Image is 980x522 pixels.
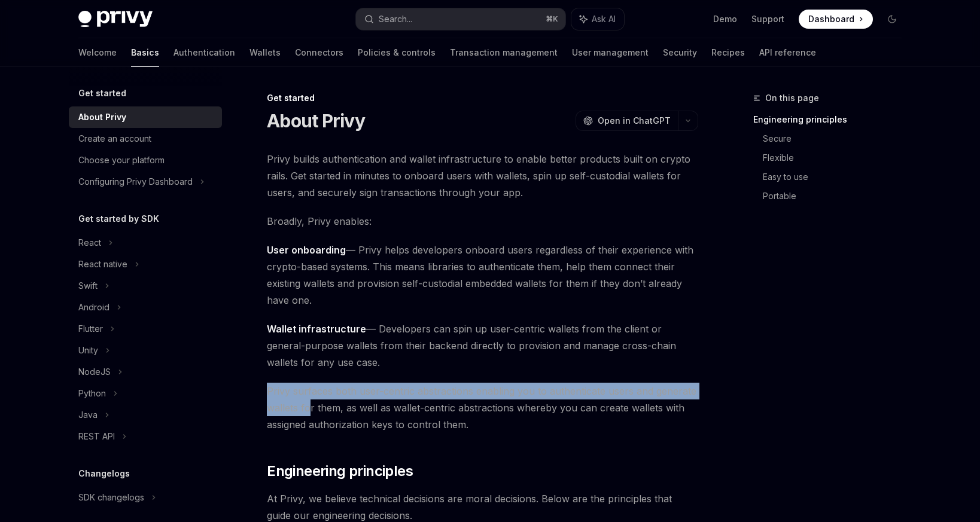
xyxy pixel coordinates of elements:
a: Authentication [174,38,235,67]
a: Transaction management [450,38,558,67]
a: Easy to use [763,167,911,187]
div: Get started [267,92,698,104]
div: Create an account [78,132,151,146]
div: Choose your platform [78,153,165,167]
div: REST API [78,429,115,444]
a: Security [663,38,697,67]
a: Basics [131,38,159,67]
span: — Developers can spin up user-centric wallets from the client or general-purpose wallets from the... [267,320,698,371]
div: About Privy [78,110,126,124]
a: Support [751,13,784,25]
div: React [78,236,101,250]
a: Demo [713,13,737,25]
span: — Privy helps developers onboard users regardless of their experience with crypto-based systems. ... [267,242,698,309]
a: Choose your platform [69,149,222,171]
a: Flexible [763,148,911,167]
div: Android [78,300,109,315]
button: Ask AI [571,8,624,30]
div: Python [78,386,106,401]
a: Welcome [78,38,117,67]
div: Unity [78,343,98,358]
button: Search...⌘K [356,8,565,30]
span: Dashboard [808,13,854,25]
span: On this page [765,91,819,105]
a: Secure [763,129,911,148]
a: API reference [759,38,816,67]
a: Connectors [295,38,343,67]
h5: Changelogs [78,466,130,481]
span: Open in ChatGPT [598,115,671,127]
span: Privy builds authentication and wallet infrastructure to enable better products built on crypto r... [267,151,698,201]
h5: Get started [78,86,126,100]
h5: Get started by SDK [78,212,159,226]
a: Engineering principles [753,110,911,129]
span: Ask AI [592,13,616,25]
a: User management [572,38,649,67]
strong: Wallet infrastructure [267,323,366,335]
a: Policies & controls [358,38,436,67]
div: SDK changelogs [78,490,144,505]
a: Portable [763,187,911,206]
button: Open in ChatGPT [576,111,678,131]
a: Dashboard [799,10,873,29]
span: Broadly, Privy enables: [267,213,698,230]
div: Swift [78,279,98,293]
h1: About Privy [267,110,365,132]
div: React native [78,257,127,271]
img: dark logo [78,11,153,28]
span: Engineering principles [267,462,413,481]
strong: User onboarding [267,244,346,256]
div: Flutter [78,322,103,336]
a: Wallets [249,38,281,67]
div: NodeJS [78,365,111,379]
a: Create an account [69,128,222,149]
a: Recipes [711,38,745,67]
span: ⌘ K [546,14,558,24]
span: Privy surfaces both user-centric abstractions enabling you to authenticate users and generate wal... [267,383,698,433]
div: Configuring Privy Dashboard [78,175,193,189]
button: Toggle dark mode [882,10,902,29]
div: Search... [379,12,412,26]
a: About Privy [69,106,222,128]
div: Java [78,408,98,422]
